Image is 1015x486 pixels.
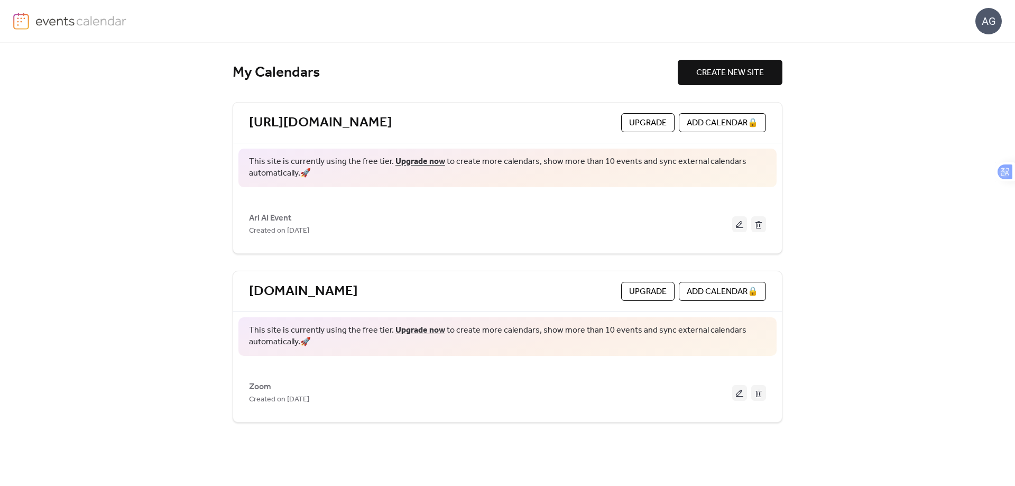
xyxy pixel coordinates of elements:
[249,283,358,300] a: [DOMAIN_NAME]
[13,13,29,30] img: logo
[249,225,309,237] span: Created on [DATE]
[629,286,667,298] span: Upgrade
[249,393,309,406] span: Created on [DATE]
[249,325,766,349] span: This site is currently using the free tier. to create more calendars, show more than 10 events an...
[249,384,271,390] a: Zoom
[975,8,1002,34] div: AG
[249,114,392,132] a: [URL][DOMAIN_NAME]
[249,156,766,180] span: This site is currently using the free tier. to create more calendars, show more than 10 events an...
[629,117,667,130] span: Upgrade
[35,13,127,29] img: logo-type
[395,153,445,170] a: Upgrade now
[249,381,271,393] span: Zoom
[249,212,291,225] span: Ari AI Event
[621,113,675,132] button: Upgrade
[696,67,764,79] span: CREATE NEW SITE
[395,322,445,338] a: Upgrade now
[621,282,675,301] button: Upgrade
[678,60,782,85] button: CREATE NEW SITE
[233,63,678,82] div: My Calendars
[249,215,291,221] a: Ari AI Event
